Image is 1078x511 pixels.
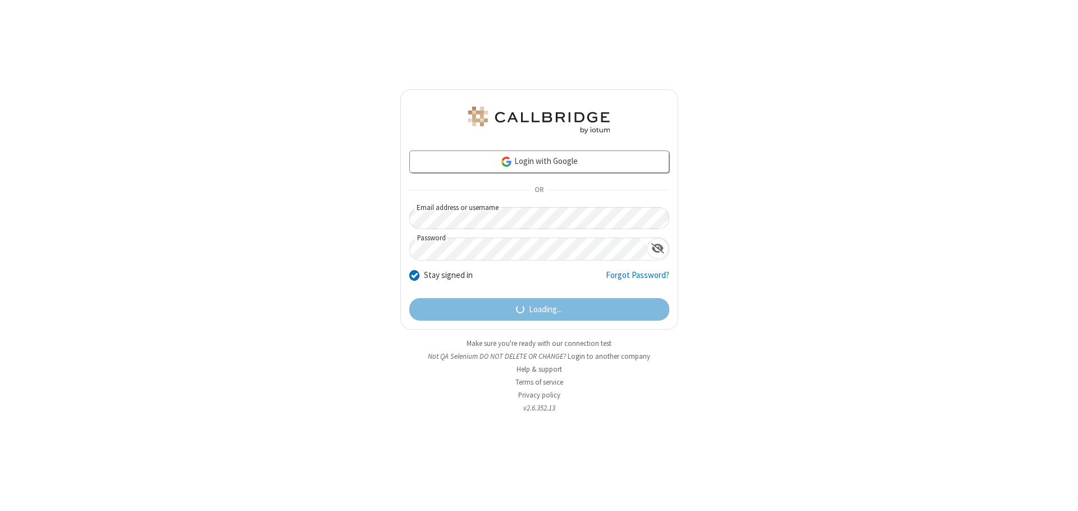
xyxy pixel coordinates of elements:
span: Loading... [529,303,562,316]
a: Help & support [517,364,562,374]
a: Terms of service [515,377,563,387]
iframe: Chat [1050,482,1070,503]
input: Email address or username [409,207,669,229]
img: QA Selenium DO NOT DELETE OR CHANGE [466,107,612,134]
a: Privacy policy [518,390,560,400]
div: Show password [647,238,669,259]
img: google-icon.png [500,156,513,168]
span: OR [530,182,548,198]
a: Login with Google [409,150,669,173]
button: Loading... [409,298,669,321]
li: Not QA Selenium DO NOT DELETE OR CHANGE? [400,351,678,362]
a: Make sure you're ready with our connection test [467,339,611,348]
label: Stay signed in [424,269,473,282]
li: v2.6.352.13 [400,403,678,413]
button: Login to another company [568,351,650,362]
a: Forgot Password? [606,269,669,290]
input: Password [410,238,647,260]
